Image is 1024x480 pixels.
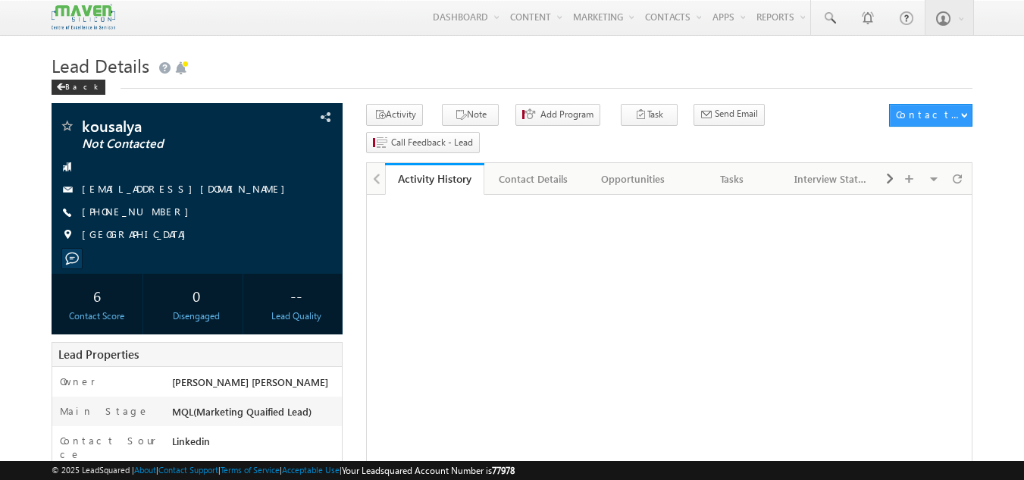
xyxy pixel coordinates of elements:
[82,118,261,133] span: kousalya
[896,108,960,121] div: Contact Actions
[596,170,669,188] div: Opportunities
[155,281,239,309] div: 0
[794,170,868,188] div: Interview Status
[492,465,515,476] span: 77978
[683,163,782,195] a: Tasks
[282,465,340,475] a: Acceptable Use
[391,136,473,149] span: Call Feedback - Lead
[155,309,239,323] div: Disengaged
[584,163,683,195] a: Opportunities
[52,53,149,77] span: Lead Details
[60,434,158,461] label: Contact Source
[82,136,261,152] span: Not Contacted
[60,404,149,418] label: Main Stage
[694,104,765,126] button: Send Email
[715,107,758,121] span: Send Email
[221,465,280,475] a: Terms of Service
[60,375,96,388] label: Owner
[621,104,678,126] button: Task
[496,170,570,188] div: Contact Details
[515,104,600,126] button: Add Program
[342,465,515,476] span: Your Leadsquared Account Number is
[385,163,484,195] a: Activity History
[540,108,593,121] span: Add Program
[168,404,343,425] div: MQL(Marketing Quaified Lead)
[55,281,139,309] div: 6
[134,465,156,475] a: About
[172,375,328,388] span: [PERSON_NAME] [PERSON_NAME]
[52,79,113,92] a: Back
[82,227,193,243] span: [GEOGRAPHIC_DATA]
[82,182,293,195] a: [EMAIL_ADDRESS][DOMAIN_NAME]
[168,434,343,455] div: Linkedin
[52,80,105,95] div: Back
[254,309,338,323] div: Lead Quality
[484,163,584,195] a: Contact Details
[158,465,218,475] a: Contact Support
[254,281,338,309] div: --
[396,171,473,186] div: Activity History
[55,309,139,323] div: Contact Score
[52,463,515,478] span: © 2025 LeadSquared | | | | |
[889,104,972,127] button: Contact Actions
[442,104,499,126] button: Note
[695,170,769,188] div: Tasks
[52,4,115,30] img: Custom Logo
[58,347,139,362] span: Lead Properties
[366,132,480,154] button: Call Feedback - Lead
[782,163,882,195] a: Interview Status
[366,104,423,126] button: Activity
[82,205,196,220] span: [PHONE_NUMBER]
